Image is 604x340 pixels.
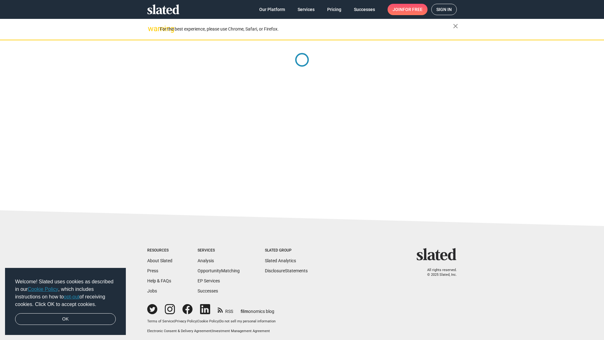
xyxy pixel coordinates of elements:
[147,329,211,333] a: Electronic Consent & Delivery Agreement
[241,303,274,314] a: filmonomics blog
[265,258,296,263] a: Slated Analytics
[174,319,175,323] span: |
[265,268,308,273] a: DisclosureStatements
[431,4,457,15] a: Sign in
[15,278,116,308] span: Welcome! Slated uses cookies as described in our , which includes instructions on how to of recei...
[198,288,218,293] a: Successes
[265,248,308,253] div: Slated Group
[15,313,116,325] a: dismiss cookie message
[147,288,157,293] a: Jobs
[293,4,320,15] a: Services
[175,319,197,323] a: Privacy Policy
[220,319,276,324] button: Do not sell my personal information
[393,4,422,15] span: Join
[212,329,270,333] a: Investment Management Agreement
[198,319,219,323] a: Cookie Policy
[198,248,240,253] div: Services
[147,319,174,323] a: Terms of Service
[197,319,198,323] span: |
[436,4,452,15] span: Sign in
[218,305,233,314] a: RSS
[452,22,459,30] mat-icon: close
[147,278,171,283] a: Help & FAQs
[198,268,240,273] a: OpportunityMatching
[327,4,341,15] span: Pricing
[5,268,126,335] div: cookieconsent
[64,294,80,299] a: opt-out
[211,329,212,333] span: |
[403,4,422,15] span: for free
[147,258,172,263] a: About Slated
[147,268,158,273] a: Press
[198,258,214,263] a: Analysis
[349,4,380,15] a: Successes
[160,25,453,33] div: For the best experience, please use Chrome, Safari, or Firefox.
[354,4,375,15] span: Successes
[421,268,457,277] p: All rights reserved. © 2025 Slated, Inc.
[219,319,220,323] span: |
[254,4,290,15] a: Our Platform
[147,248,172,253] div: Resources
[259,4,285,15] span: Our Platform
[28,286,58,292] a: Cookie Policy
[148,25,155,32] mat-icon: warning
[241,309,248,314] span: film
[322,4,346,15] a: Pricing
[198,278,220,283] a: EP Services
[388,4,428,15] a: Joinfor free
[298,4,315,15] span: Services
